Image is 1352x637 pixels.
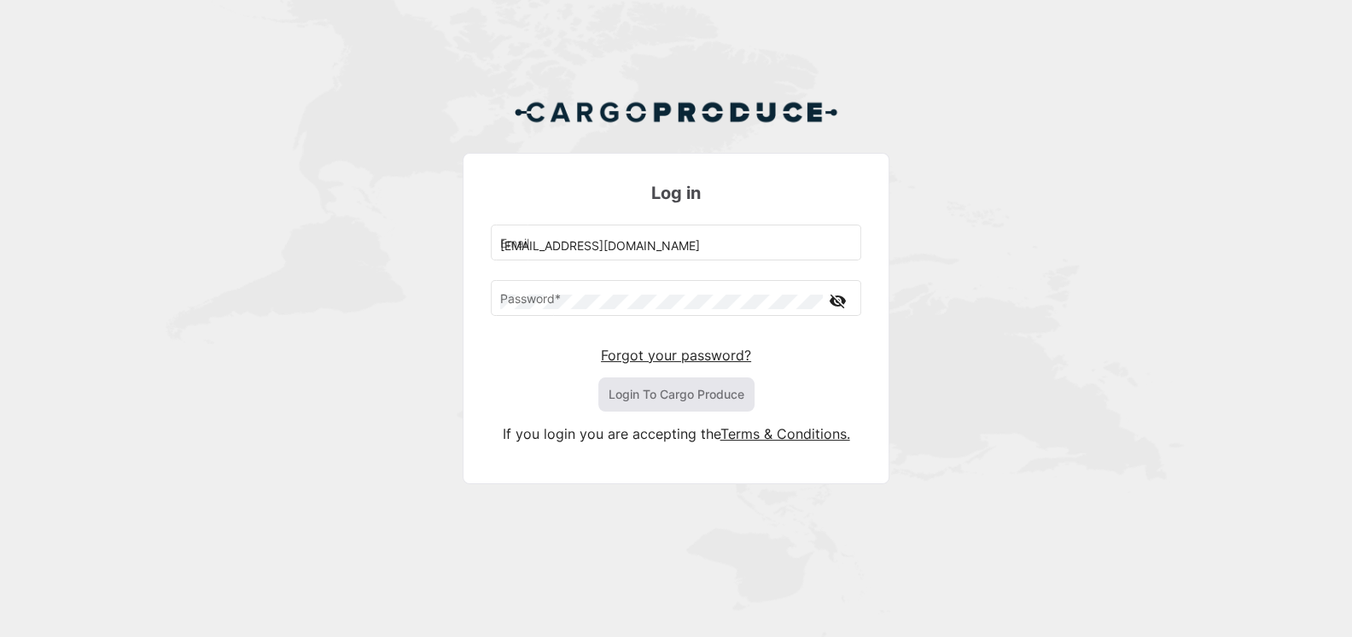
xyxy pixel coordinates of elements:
[601,347,751,364] a: Forgot your password?
[720,425,850,442] a: Terms & Conditions.
[827,290,848,312] mat-icon: visibility_off
[514,91,838,132] img: Cargo Produce Logo
[503,425,720,442] span: If you login you are accepting the
[491,181,861,205] h3: Log in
